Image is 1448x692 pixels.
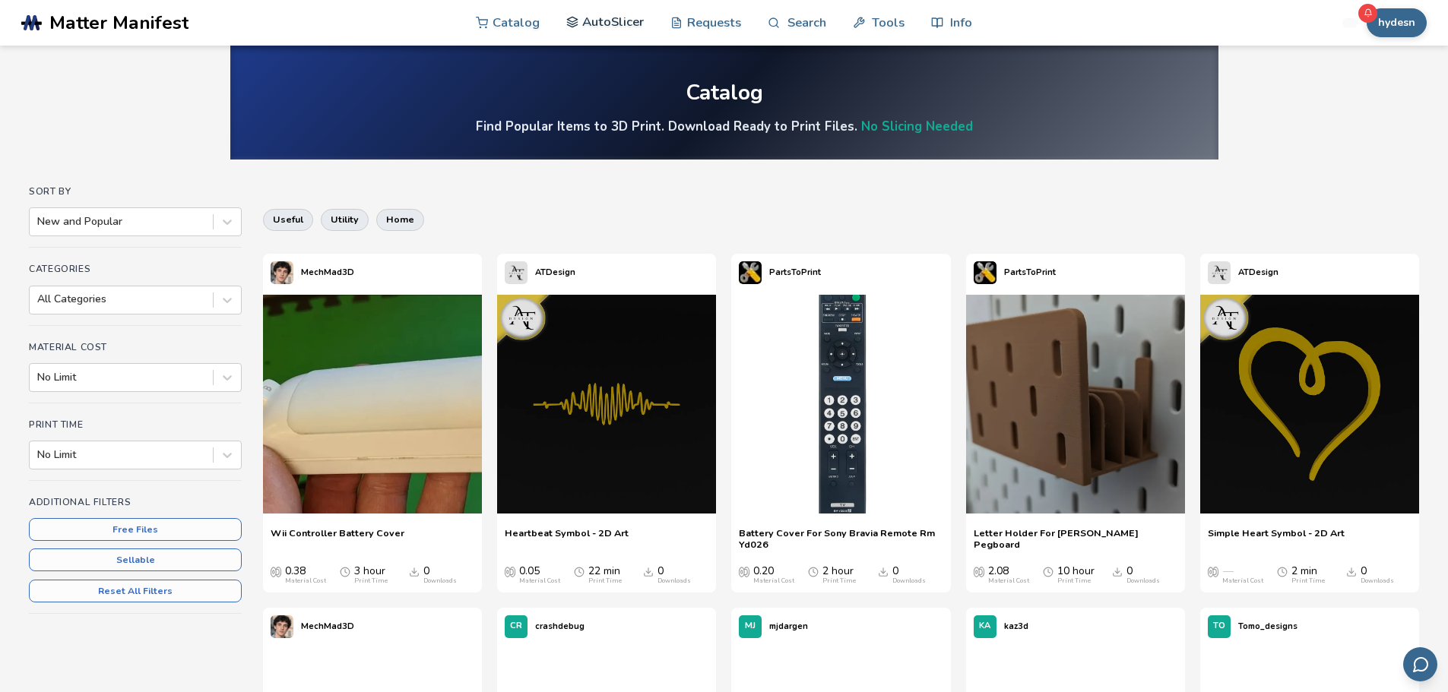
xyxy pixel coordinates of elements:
div: 2 hour [822,565,856,585]
div: 0.05 [519,565,560,585]
a: No Slicing Needed [861,118,973,135]
div: Material Cost [753,577,794,585]
button: Send feedback via email [1403,647,1437,681]
div: 0 [1126,565,1160,585]
a: MechMad3D's profileMechMad3D [263,608,362,646]
button: home [376,209,424,230]
button: utility [321,209,369,230]
img: PartsToPrint's profile [739,261,762,284]
div: Print Time [1291,577,1325,585]
a: ATDesign's profileATDesign [497,254,583,292]
p: crashdebug [535,618,585,634]
div: Print Time [822,577,856,585]
button: Free Files [29,518,242,541]
a: Wii Controller Battery Cover [271,527,404,550]
img: ATDesign's profile [505,261,528,284]
div: 0.38 [285,565,326,585]
span: Average Cost [271,565,281,577]
p: ATDesign [1238,264,1278,280]
p: mjdargen [769,618,808,634]
h4: Print Time [29,419,242,430]
a: PartsToPrint's profilePartsToPrint [731,254,829,292]
span: Downloads [643,565,654,577]
div: 0 [892,565,926,585]
img: MechMad3D's profile [271,261,293,284]
div: 2 min [1291,565,1325,585]
span: Downloads [409,565,420,577]
h4: Additional Filters [29,497,242,507]
span: Average Cost [1208,565,1218,577]
h4: Categories [29,264,242,274]
span: Average Cost [739,565,749,577]
span: Average Cost [505,565,515,577]
a: Letter Holder For [PERSON_NAME] Pegboard [974,527,1177,550]
div: Material Cost [285,577,326,585]
p: PartsToPrint [1004,264,1056,280]
button: useful [263,209,313,230]
div: 0 [423,565,457,585]
p: PartsToPrint [769,264,821,280]
div: 0 [1361,565,1394,585]
div: Material Cost [988,577,1029,585]
a: Simple Heart Symbol - 2D Art [1208,527,1345,550]
h4: Material Cost [29,342,242,352]
p: MechMad3D [301,264,354,280]
button: Sellable [29,548,242,571]
div: 0 [657,565,691,585]
span: Average Print Time [574,565,585,577]
span: MJ [745,621,756,631]
span: Downloads [1112,565,1123,577]
div: Print Time [354,577,388,585]
p: MechMad3D [301,618,354,634]
div: Downloads [892,577,926,585]
button: hydesn [1367,8,1427,37]
span: CR [510,621,522,631]
div: Material Cost [1222,577,1263,585]
input: No Limit [37,371,40,384]
div: Material Cost [519,577,560,585]
div: Downloads [657,577,691,585]
span: Average Print Time [1043,565,1054,577]
input: No Limit [37,449,40,461]
span: TO [1213,621,1225,631]
p: kaz3d [1004,618,1028,634]
div: Catalog [686,81,763,105]
p: Tomo_designs [1238,618,1297,634]
img: ATDesign's profile [1208,261,1231,284]
div: Downloads [1126,577,1160,585]
span: Average Print Time [808,565,819,577]
img: PartsToPrint's profile [974,261,996,284]
p: ATDesign [535,264,575,280]
div: Downloads [423,577,457,585]
div: 10 hour [1057,565,1095,585]
span: KA [979,621,990,631]
div: 22 min [588,565,622,585]
h4: Sort By [29,186,242,197]
a: MechMad3D's profileMechMad3D [263,254,362,292]
span: Average Print Time [340,565,350,577]
h4: Find Popular Items to 3D Print. Download Ready to Print Files. [476,118,973,135]
div: 3 hour [354,565,388,585]
input: New and Popular [37,216,40,228]
div: Print Time [588,577,622,585]
span: Downloads [878,565,889,577]
span: Matter Manifest [49,12,189,33]
div: Print Time [1057,577,1091,585]
a: Battery Cover For Sony Bravia Remote Rm Yd026 [739,527,943,550]
button: Reset All Filters [29,580,242,602]
div: 2.08 [988,565,1029,585]
a: PartsToPrint's profilePartsToPrint [966,254,1063,292]
span: Average Print Time [1277,565,1288,577]
input: All Categories [37,293,40,305]
span: — [1222,565,1233,577]
img: MechMad3D's profile [271,615,293,638]
div: 0.20 [753,565,794,585]
span: Downloads [1346,565,1357,577]
a: Heartbeat Symbol - 2D Art [505,527,629,550]
div: Downloads [1361,577,1394,585]
a: ATDesign's profileATDesign [1200,254,1286,292]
